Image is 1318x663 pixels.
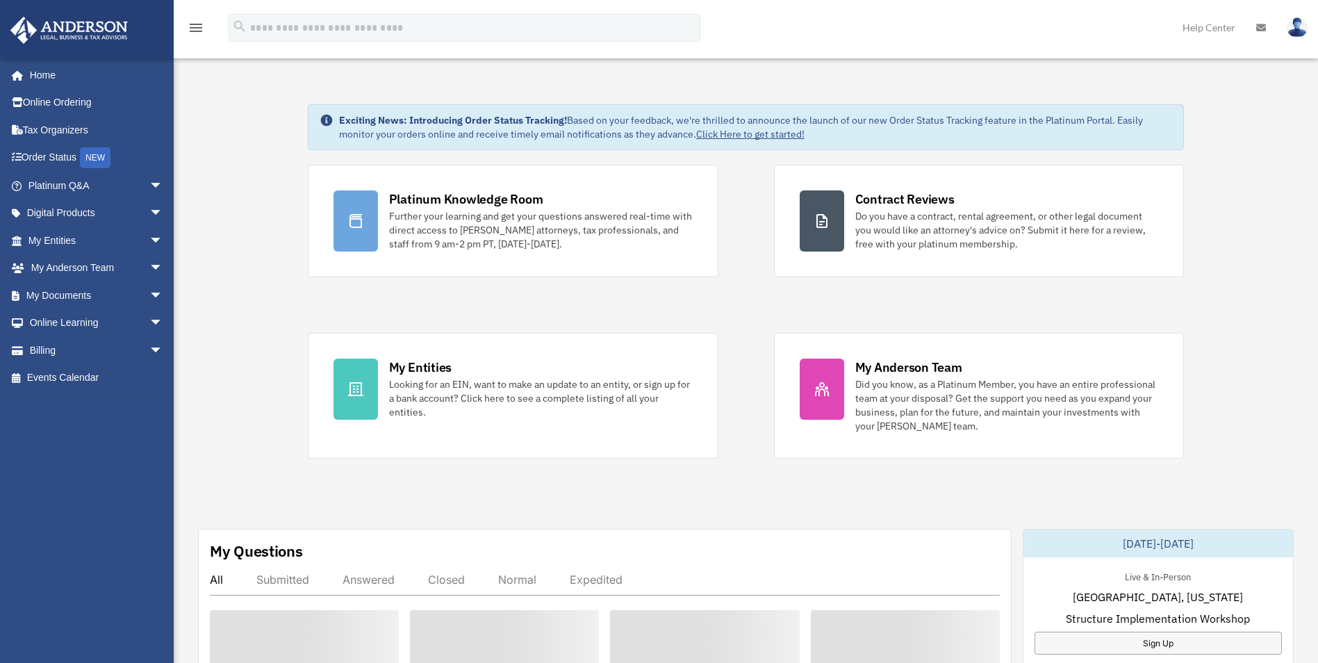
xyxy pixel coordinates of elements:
a: Home [10,61,177,89]
span: arrow_drop_down [149,336,177,365]
div: My Questions [210,541,303,562]
a: My Anderson Teamarrow_drop_down [10,254,184,282]
span: arrow_drop_down [149,172,177,200]
a: menu [188,24,204,36]
div: NEW [80,147,110,168]
a: Online Ordering [10,89,184,117]
strong: Exciting News: Introducing Order Status Tracking! [339,114,567,126]
a: Click Here to get started! [696,128,805,140]
div: My Anderson Team [855,359,962,376]
div: Based on your feedback, we're thrilled to announce the launch of our new Order Status Tracking fe... [339,113,1173,141]
img: Anderson Advisors Platinum Portal [6,17,132,44]
div: Normal [498,573,536,587]
a: Digital Productsarrow_drop_down [10,199,184,227]
div: [DATE]-[DATE] [1023,530,1293,557]
img: User Pic [1287,17,1308,38]
a: Platinum Knowledge Room Further your learning and get your questions answered real-time with dire... [308,165,718,277]
span: arrow_drop_down [149,254,177,283]
div: Answered [343,573,395,587]
span: arrow_drop_down [149,281,177,310]
a: Contract Reviews Do you have a contract, rental agreement, or other legal document you would like... [774,165,1185,277]
i: search [232,19,247,34]
div: My Entities [389,359,452,376]
div: Further your learning and get your questions answered real-time with direct access to [PERSON_NAM... [389,209,693,251]
a: Sign Up [1035,632,1282,655]
div: Live & In-Person [1114,568,1202,583]
div: Submitted [256,573,309,587]
a: My Entities Looking for an EIN, want to make an update to an entity, or sign up for a bank accoun... [308,333,718,459]
div: Expedited [570,573,623,587]
span: Structure Implementation Workshop [1066,610,1250,627]
a: Tax Organizers [10,116,184,144]
div: Looking for an EIN, want to make an update to an entity, or sign up for a bank account? Click her... [389,377,693,419]
span: arrow_drop_down [149,227,177,255]
a: My Documentsarrow_drop_down [10,281,184,309]
a: Online Learningarrow_drop_down [10,309,184,337]
a: My Anderson Team Did you know, as a Platinum Member, you have an entire professional team at your... [774,333,1185,459]
div: Closed [428,573,465,587]
div: Platinum Knowledge Room [389,190,543,208]
a: Billingarrow_drop_down [10,336,184,364]
a: Platinum Q&Aarrow_drop_down [10,172,184,199]
span: arrow_drop_down [149,199,177,228]
div: Did you know, as a Platinum Member, you have an entire professional team at your disposal? Get th... [855,377,1159,433]
a: My Entitiesarrow_drop_down [10,227,184,254]
a: Events Calendar [10,364,184,392]
span: [GEOGRAPHIC_DATA], [US_STATE] [1073,589,1243,605]
div: Do you have a contract, rental agreement, or other legal document you would like an attorney's ad... [855,209,1159,251]
div: Contract Reviews [855,190,955,208]
a: Order StatusNEW [10,144,184,172]
i: menu [188,19,204,36]
div: All [210,573,223,587]
span: arrow_drop_down [149,309,177,338]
